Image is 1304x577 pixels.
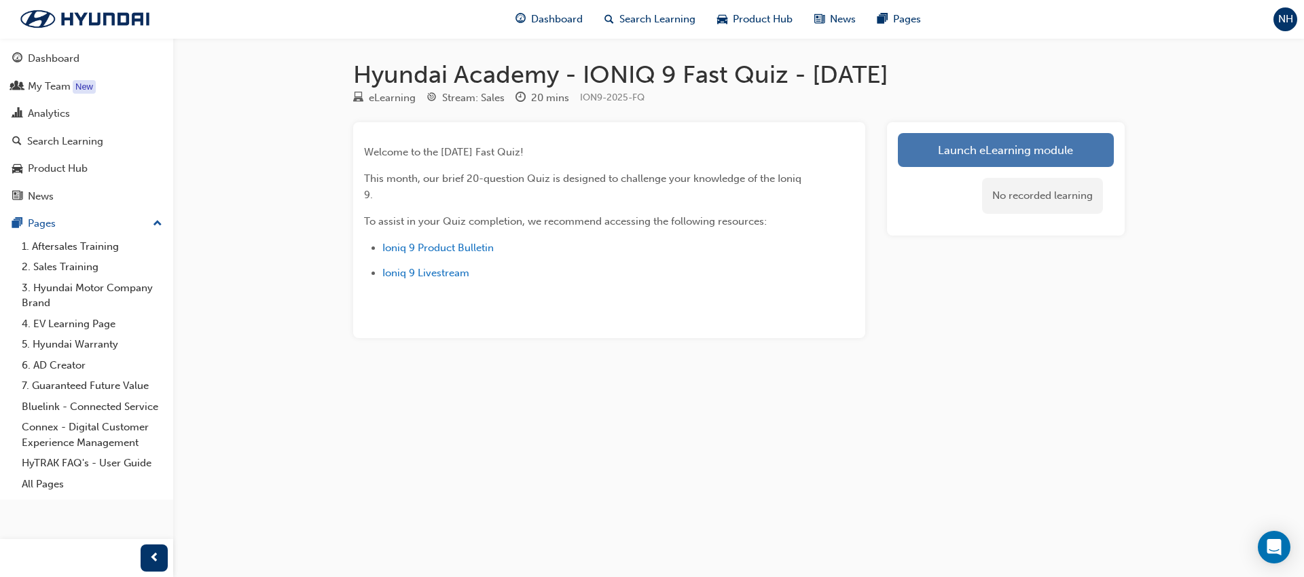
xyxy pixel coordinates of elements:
span: To assist in your Quiz completion, we recommend accessing the following resources: [364,215,767,227]
span: guage-icon [12,53,22,65]
span: Product Hub [733,12,793,27]
span: people-icon [12,81,22,93]
a: Ioniq 9 Product Bulletin [382,242,494,254]
div: Tooltip anchor [73,80,96,94]
h1: Hyundai Academy - IONIQ 9 Fast Quiz - [DATE] [353,60,1125,90]
a: 1. Aftersales Training [16,236,168,257]
a: Product Hub [5,156,168,181]
div: My Team [28,79,71,94]
span: prev-icon [149,550,160,567]
div: Type [353,90,416,107]
a: Bluelink - Connected Service [16,396,168,417]
span: car-icon [717,11,727,28]
span: news-icon [814,11,825,28]
button: Pages [5,211,168,236]
span: up-icon [153,215,162,233]
div: Product Hub [28,161,88,176]
div: Analytics [28,106,70,122]
a: search-iconSearch Learning [594,5,706,33]
a: Analytics [5,101,168,126]
div: Stream: Sales [442,90,505,106]
div: Dashboard [28,51,79,67]
a: guage-iconDashboard [505,5,594,33]
a: news-iconNews [803,5,867,33]
a: Connex - Digital Customer Experience Management [16,417,168,453]
img: Trak [7,5,163,33]
div: Open Intercom Messenger [1258,531,1290,563]
button: DashboardMy TeamAnalyticsSearch LearningProduct HubNews [5,43,168,211]
span: News [830,12,856,27]
span: car-icon [12,163,22,175]
div: Stream [427,90,505,107]
a: 4. EV Learning Page [16,314,168,335]
span: Search Learning [619,12,695,27]
a: Search Learning [5,129,168,154]
span: clock-icon [515,92,526,105]
div: News [28,189,54,204]
span: search-icon [12,136,22,148]
span: Dashboard [531,12,583,27]
div: eLearning [369,90,416,106]
span: target-icon [427,92,437,105]
span: pages-icon [877,11,888,28]
a: 2. Sales Training [16,257,168,278]
span: learningResourceType_ELEARNING-icon [353,92,363,105]
div: No recorded learning [982,178,1103,214]
a: pages-iconPages [867,5,932,33]
a: News [5,184,168,209]
div: Pages [28,216,56,231]
a: 3. Hyundai Motor Company Brand [16,278,168,314]
span: pages-icon [12,218,22,230]
span: Pages [893,12,921,27]
span: This month, our brief 20-question Quiz is designed to challenge your knowledge of the Ioniq 9. [364,172,804,201]
a: Dashboard [5,46,168,71]
div: 20 mins [531,90,569,106]
div: Duration [515,90,569,107]
a: 6. AD Creator [16,355,168,376]
a: car-iconProduct Hub [706,5,803,33]
a: Launch eLearning module [898,133,1114,167]
a: 5. Hyundai Warranty [16,334,168,355]
span: Welcome to the [DATE] Fast Quiz! [364,146,524,158]
span: news-icon [12,191,22,203]
span: guage-icon [515,11,526,28]
a: Ioniq 9 Livestream [382,267,469,279]
span: Learning resource code [580,92,645,103]
a: My Team [5,74,168,99]
a: HyTRAK FAQ's - User Guide [16,453,168,474]
span: search-icon [604,11,614,28]
div: Search Learning [27,134,103,149]
a: 7. Guaranteed Future Value [16,375,168,396]
a: All Pages [16,474,168,495]
span: NH [1278,12,1293,27]
span: chart-icon [12,108,22,120]
button: NH [1273,7,1297,31]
